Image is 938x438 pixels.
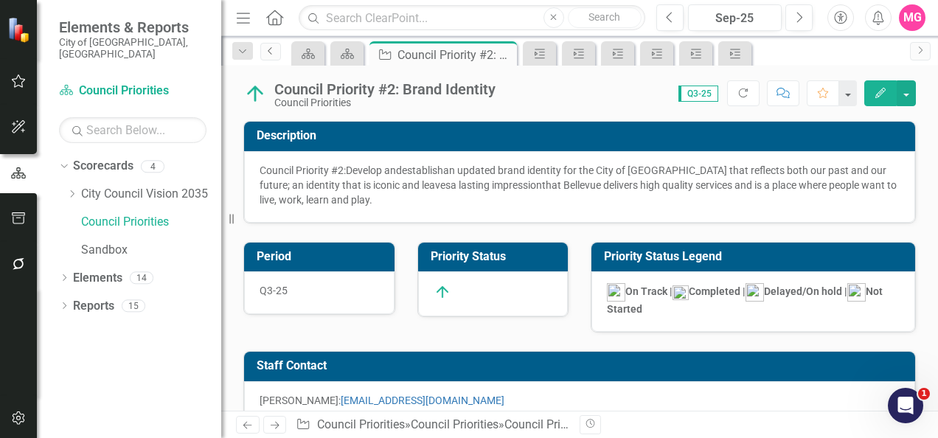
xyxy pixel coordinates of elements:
[260,394,509,406] span: [PERSON_NAME]:
[604,250,908,263] h3: Priority Status Legend
[260,163,900,207] p: Council Priority #2:
[607,285,883,315] strong: On Track | Completed | Delayed/On hold | Not Started
[257,250,387,263] h3: Period
[434,283,451,301] img: On Track
[130,271,153,284] div: 14
[6,15,34,44] img: ClearPoint Strategy
[260,179,897,206] span: that Bellevue delivers high quality services and is a place where people want to live, work, lear...
[369,194,372,206] span: .
[568,7,642,28] button: Search
[260,164,886,191] span: an updated brand identity for the City of [GEOGRAPHIC_DATA] that reflects both our past and our f...
[73,158,133,175] a: Scorecards
[899,4,925,31] button: MG
[918,388,930,400] span: 1
[588,11,620,23] span: Search
[73,298,114,315] a: Reports
[693,10,777,27] div: Sep-25
[431,250,561,263] h3: Priority Status
[274,97,496,108] div: Council Priorities
[678,86,718,102] span: Q3-25
[296,417,569,434] div: » »
[81,186,221,203] a: City Council Vision 2035
[81,242,221,259] a: Sandbox
[122,299,145,312] div: 15
[888,388,923,423] iframe: Intercom live chat
[243,82,267,105] img: On Track
[341,394,504,406] a: [EMAIL_ADDRESS][DOMAIN_NAME]
[59,83,206,100] a: Council Priorities
[73,270,122,287] a: Elements
[451,179,542,191] span: a lasting impression
[59,36,206,60] small: City of [GEOGRAPHIC_DATA], [GEOGRAPHIC_DATA]
[673,285,689,300] img: mceclip1.png
[59,18,206,36] span: Elements & Reports
[504,417,678,431] div: Council Priority #2: Brand Identity
[397,46,513,64] div: Council Priority #2: Brand Identity
[257,359,908,372] h3: Staff Contact
[141,160,164,173] div: 4
[402,164,443,176] span: establish
[411,417,498,431] a: Council Priorities
[59,117,206,143] input: Search Below...
[257,129,908,142] h3: Description
[688,4,782,31] button: Sep-25
[317,417,405,431] a: Council Priorities
[346,164,402,176] span: Develop and
[244,271,395,314] div: Q3-25
[81,214,221,231] a: Council Priorities
[274,81,496,97] div: Council Priority #2: Brand Identity
[299,5,645,31] input: Search ClearPoint...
